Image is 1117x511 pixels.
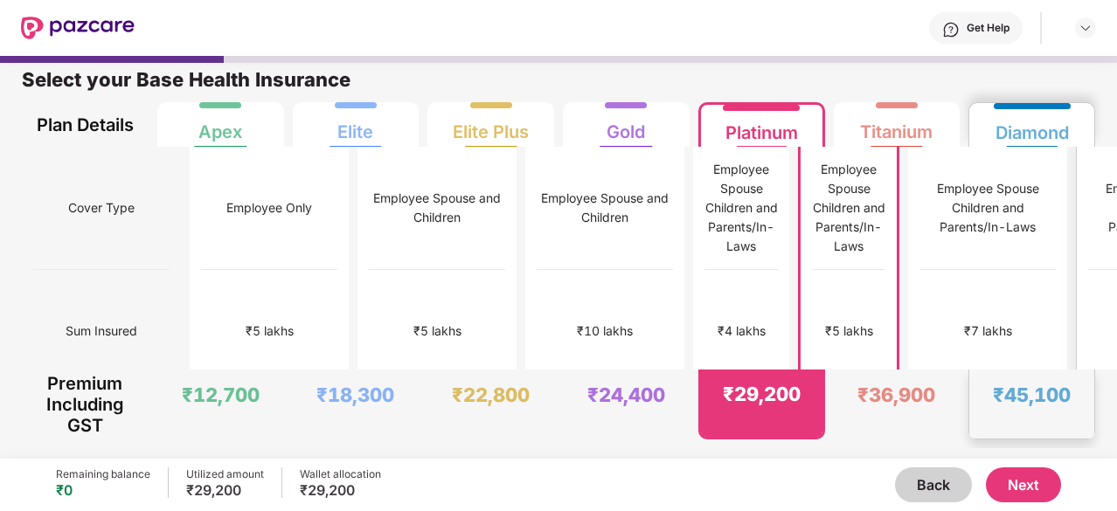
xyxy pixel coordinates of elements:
div: Employee Spouse and Children [537,189,673,227]
div: ₹7 lakhs [964,321,1012,341]
div: ₹36,900 [857,383,935,407]
div: ₹29,200 [186,481,264,499]
div: ₹4 lakhs [718,321,766,341]
div: ₹5 lakhs [246,321,294,341]
div: Elite [337,107,373,142]
div: ₹12,700 [182,383,260,407]
div: Diamond [996,108,1069,143]
span: Cover Type [68,191,135,224]
div: ₹29,200 [300,481,381,499]
div: Wallet allocation [300,467,381,481]
button: Back [895,467,972,502]
div: ₹22,800 [452,383,530,407]
div: Employee Only [226,198,312,218]
img: New Pazcare Logo [21,17,135,39]
div: Employee Spouse and Children [369,189,505,227]
div: ₹5 lakhs [825,321,873,341]
div: Apex [198,107,242,142]
button: Next [986,467,1061,502]
div: Employee Spouse Children and Parents/In-Laws [919,179,1056,237]
img: svg+xml;base64,PHN2ZyBpZD0iSGVscC0zMngzMiIgeG1sbnM9Imh0dHA6Ly93d3cudzMub3JnLzIwMDAvc3ZnIiB3aWR0aD... [942,21,960,38]
span: Sum Insured [66,314,137,348]
img: svg+xml;base64,PHN2ZyBpZD0iRHJvcGRvd24tMzJ4MzIiIHhtbG5zPSJodHRwOi8vd3d3LnczLm9yZy8yMDAwL3N2ZyIgd2... [1079,21,1093,35]
div: Get Help [967,21,1009,35]
div: ₹29,200 [723,382,801,406]
div: ₹18,300 [316,383,394,407]
div: ₹24,400 [587,383,665,407]
div: Plan Details [33,102,137,147]
div: ₹45,100 [993,383,1071,407]
div: Elite Plus [453,107,529,142]
div: Premium Including GST [33,369,137,439]
div: ₹10 lakhs [577,321,633,341]
div: Employee Spouse Children and Parents/In-Laws [812,160,885,256]
div: ₹0 [56,481,150,499]
div: Employee Spouse Children and Parents/In-Laws [704,160,778,256]
div: ₹5 lakhs [413,321,461,341]
div: Gold [607,107,645,142]
div: Utilized amount [186,467,264,481]
div: Select your Base Health Insurance [22,67,1095,102]
div: Remaining balance [56,467,150,481]
div: Titanium [860,107,933,142]
div: Platinum [725,108,798,143]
